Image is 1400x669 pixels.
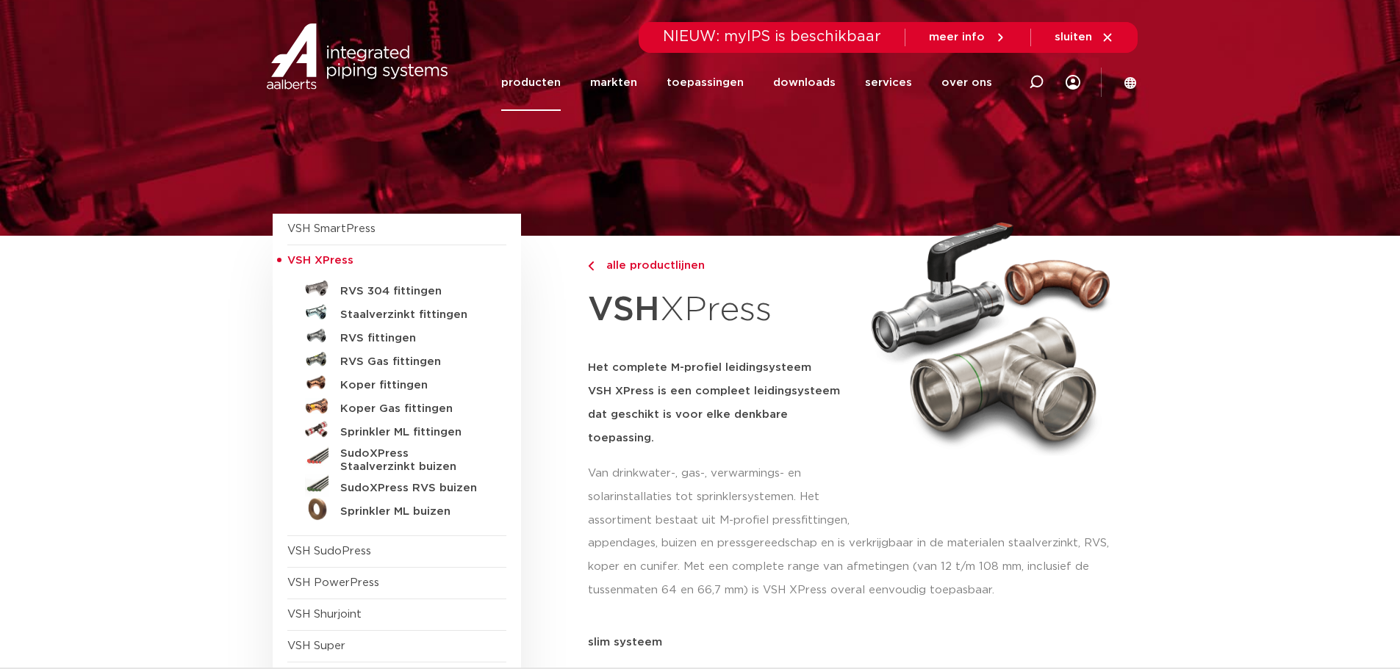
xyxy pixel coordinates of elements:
h5: SudoXPress RVS buizen [340,482,486,495]
a: Staalverzinkt fittingen [287,300,506,324]
h5: RVS Gas fittingen [340,355,486,369]
p: slim systeem [588,637,1128,648]
a: services [865,54,912,111]
h5: Koper Gas fittingen [340,402,486,416]
a: producten [501,54,561,111]
a: Sprinkler ML buizen [287,497,506,521]
a: SudoXPress Staalverzinkt buizen [287,441,506,474]
strong: VSH [588,293,660,327]
p: Van drinkwater-, gas-, verwarmings- en solarinstallaties tot sprinklersystemen. Het assortiment b... [588,462,854,532]
a: Koper fittingen [287,371,506,394]
span: VSH XPress [287,255,353,266]
a: VSH SmartPress [287,223,376,234]
a: alle productlijnen [588,257,854,275]
a: markten [590,54,637,111]
span: meer info [929,32,985,43]
p: appendages, buizen en pressgereedschap en is verkrijgbaar in de materialen staalverzinkt, RVS, ko... [588,532,1128,602]
h5: Sprinkler ML fittingen [340,426,486,439]
a: sluiten [1055,31,1114,44]
h5: RVS fittingen [340,332,486,345]
a: VSH PowerPress [287,577,379,588]
a: meer info [929,31,1007,44]
span: sluiten [1055,32,1092,43]
h5: Sprinkler ML buizen [340,505,486,518]
a: downloads [773,54,836,111]
h5: Staalverzinkt fittingen [340,308,486,322]
a: VSH Shurjoint [287,609,362,620]
h5: SudoXPress Staalverzinkt buizen [340,447,486,474]
a: VSH SudoPress [287,546,371,557]
span: NIEUW: myIPS is beschikbaar [663,29,881,44]
a: RVS fittingen [287,324,506,347]
a: toepassingen [667,54,744,111]
a: RVS 304 fittingen [287,277,506,300]
span: alle productlijnen [597,260,705,271]
img: chevron-right.svg [588,261,594,271]
a: Sprinkler ML fittingen [287,418,506,441]
a: Koper Gas fittingen [287,394,506,418]
h5: Het complete M-profiel leidingsysteem VSH XPress is een compleet leidingsysteem dat geschikt is v... [588,356,854,450]
a: over ons [941,54,992,111]
h1: XPress [588,282,854,339]
a: VSH Super [287,640,345,651]
nav: Menu [501,54,992,111]
h5: RVS 304 fittingen [340,285,486,298]
h5: Koper fittingen [340,379,486,392]
a: SudoXPress RVS buizen [287,474,506,497]
a: RVS Gas fittingen [287,347,506,371]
